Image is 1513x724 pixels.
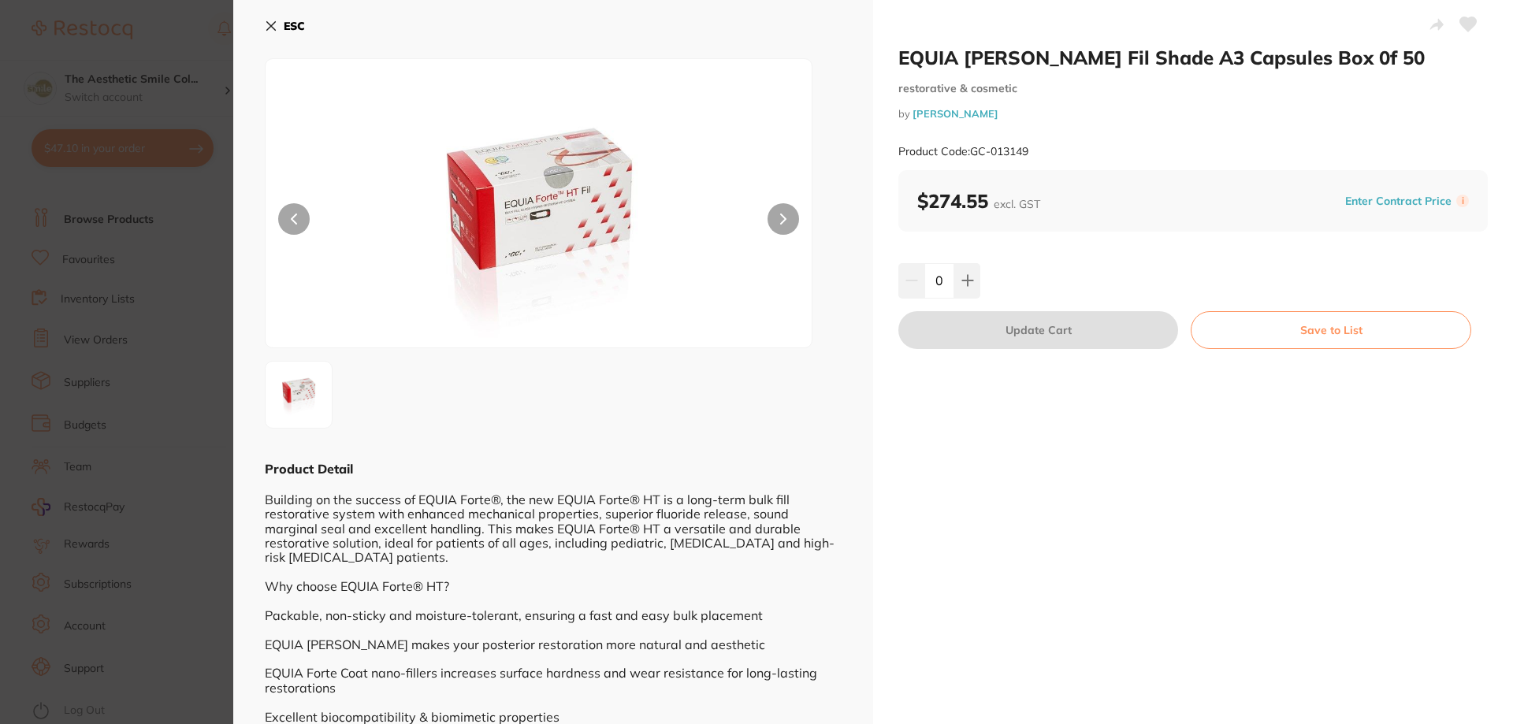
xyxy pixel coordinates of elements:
[1340,194,1456,209] button: Enter Contract Price
[898,82,1488,95] small: restorative & cosmetic
[917,189,1040,213] b: $274.55
[270,366,327,423] img: OS5qcGc
[898,108,1488,120] small: by
[898,145,1028,158] small: Product Code: GC-013149
[1456,195,1469,207] label: i
[284,19,305,33] b: ESC
[913,107,998,120] a: [PERSON_NAME]
[375,98,703,347] img: OS5qcGc
[994,197,1040,211] span: excl. GST
[265,13,305,39] button: ESC
[1191,311,1471,349] button: Save to List
[898,46,1488,69] h2: EQUIA [PERSON_NAME] Fil Shade A3 Capsules Box 0f 50
[265,461,353,477] b: Product Detail
[898,311,1178,349] button: Update Cart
